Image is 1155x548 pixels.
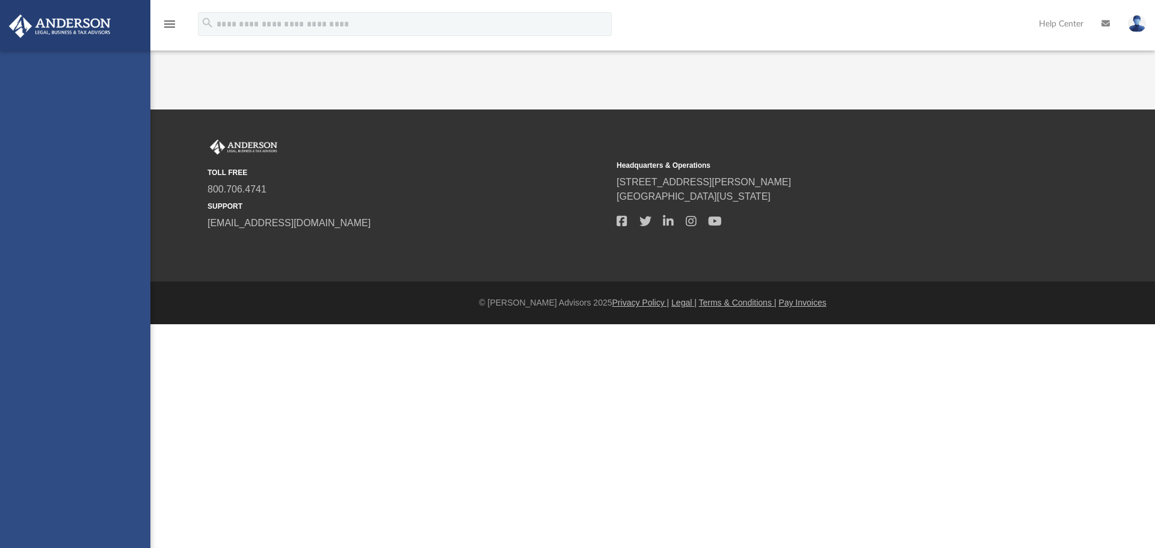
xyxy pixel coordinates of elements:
img: Anderson Advisors Platinum Portal [5,14,114,38]
img: User Pic [1128,15,1146,32]
small: Headquarters & Operations [617,160,1017,171]
small: SUPPORT [208,201,608,212]
img: Anderson Advisors Platinum Portal [208,140,280,155]
a: [EMAIL_ADDRESS][DOMAIN_NAME] [208,218,371,228]
a: 800.706.4741 [208,184,266,194]
a: menu [162,23,177,31]
div: © [PERSON_NAME] Advisors 2025 [150,297,1155,309]
i: search [201,16,214,29]
a: Privacy Policy | [612,298,670,307]
i: menu [162,17,177,31]
small: TOLL FREE [208,167,608,178]
a: [GEOGRAPHIC_DATA][US_STATE] [617,191,771,202]
a: Terms & Conditions | [699,298,777,307]
a: Pay Invoices [778,298,826,307]
a: [STREET_ADDRESS][PERSON_NAME] [617,177,791,187]
a: Legal | [671,298,697,307]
